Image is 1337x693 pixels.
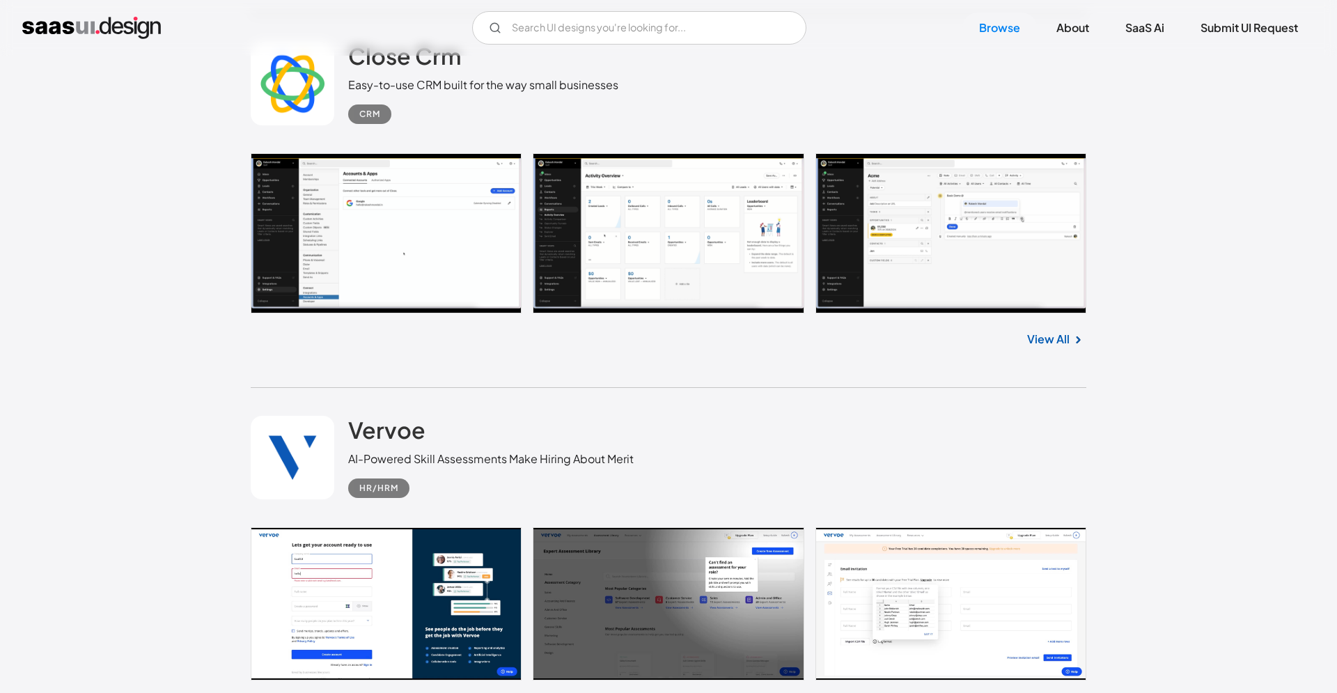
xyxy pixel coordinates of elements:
h2: Vervoe [348,416,425,444]
div: HR/HRM [359,480,398,497]
a: SaaS Ai [1109,13,1181,43]
input: Search UI designs you're looking for... [472,11,806,45]
div: CRM [359,106,380,123]
h2: Close Crm [348,42,461,70]
a: Close Crm [348,42,461,77]
div: AI-Powered Skill Assessments Make Hiring About Merit [348,451,634,467]
div: Easy-to-use CRM built for the way small businesses [348,77,618,93]
a: home [22,17,161,39]
a: About [1040,13,1106,43]
form: Email Form [472,11,806,45]
a: Vervoe [348,416,425,451]
a: Browse [962,13,1037,43]
a: View All [1027,331,1070,348]
a: Submit UI Request [1184,13,1315,43]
